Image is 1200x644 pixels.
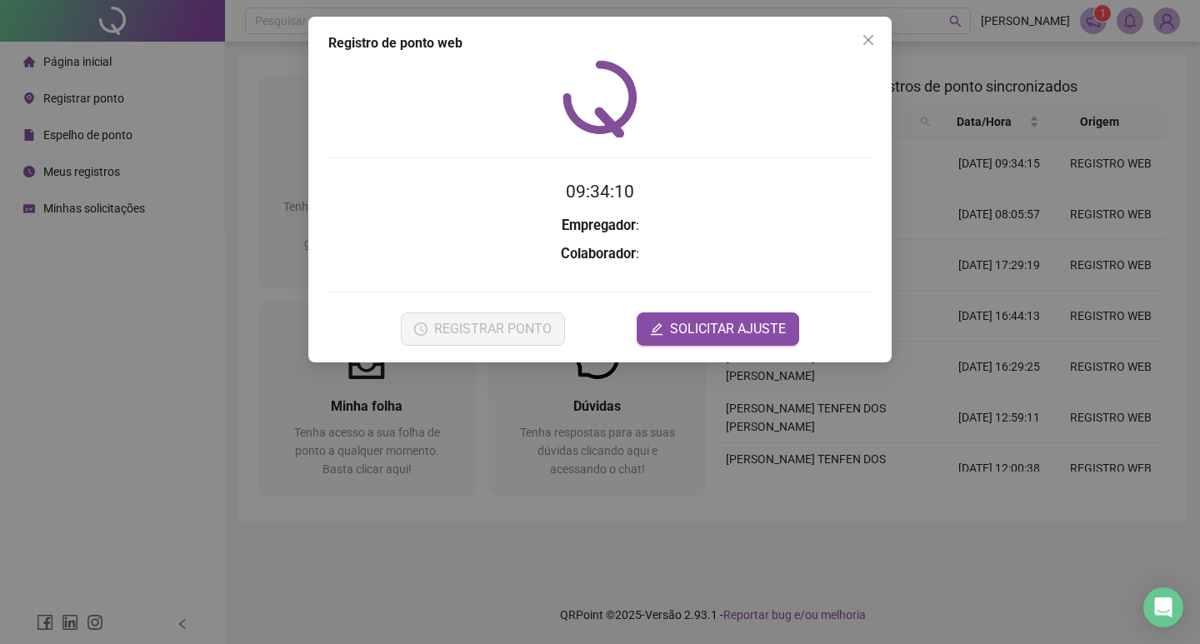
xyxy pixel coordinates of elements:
span: close [862,33,875,47]
span: edit [650,322,663,336]
time: 09:34:10 [566,182,634,202]
button: REGISTRAR PONTO [401,312,565,346]
div: Registro de ponto web [328,33,872,53]
h3: : [328,243,872,265]
div: Open Intercom Messenger [1143,587,1183,627]
strong: Empregador [562,217,636,233]
img: QRPoint [562,60,637,137]
strong: Colaborador [561,246,636,262]
h3: : [328,215,872,237]
span: SOLICITAR AJUSTE [670,319,786,339]
button: editSOLICITAR AJUSTE [637,312,799,346]
button: Close [855,27,882,53]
